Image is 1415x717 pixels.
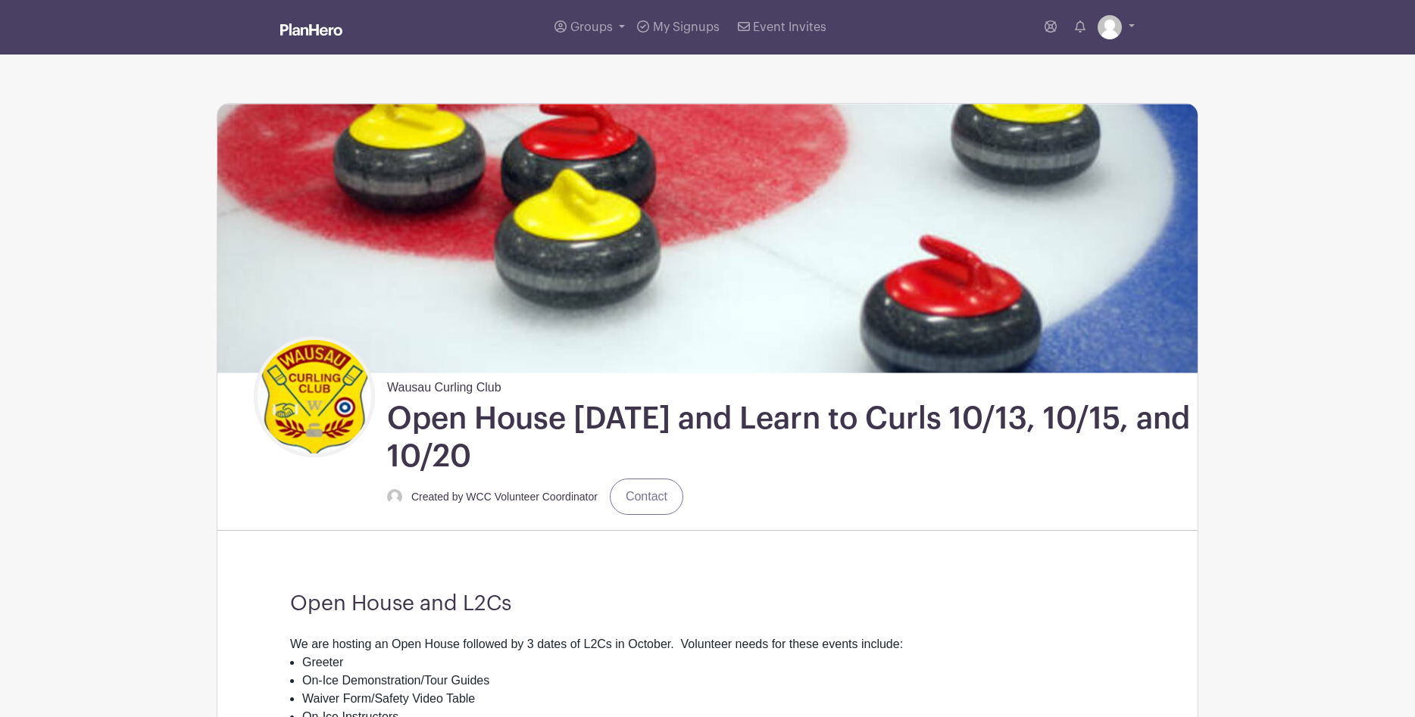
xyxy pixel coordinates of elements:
[1098,15,1122,39] img: default-ce2991bfa6775e67f084385cd625a349d9dcbb7a52a09fb2fda1e96e2d18dcdb.png
[290,591,1125,617] h3: Open House and L2Cs
[290,635,1125,653] div: We are hosting an Open House followed by 3 dates of L2Cs in October. Volunteer needs for these ev...
[302,672,1125,690] li: On-Ice Demonstration/Tour Guides
[280,23,342,36] img: logo_white-6c42ec7e38ccf1d336a20a19083b03d10ae64f83f12c07503d8b9e83406b4c7d.svg
[411,491,598,503] small: Created by WCC Volunteer Coordinator
[302,653,1125,672] li: Greeter
[387,373,501,397] span: Wausau Curling Club
[217,104,1198,373] img: curling%20house%20with%20rocks.jpg
[302,690,1125,708] li: Waiver Form/Safety Video Table
[653,21,720,33] span: My Signups
[610,479,683,515] a: Contact
[258,340,371,454] img: WCC%20logo.png
[387,400,1192,475] h1: Open House [DATE] and Learn to Curls 10/13, 10/15, and 10/20
[387,489,402,504] img: default-ce2991bfa6775e67f084385cd625a349d9dcbb7a52a09fb2fda1e96e2d18dcdb.png
[570,21,613,33] span: Groups
[753,21,826,33] span: Event Invites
